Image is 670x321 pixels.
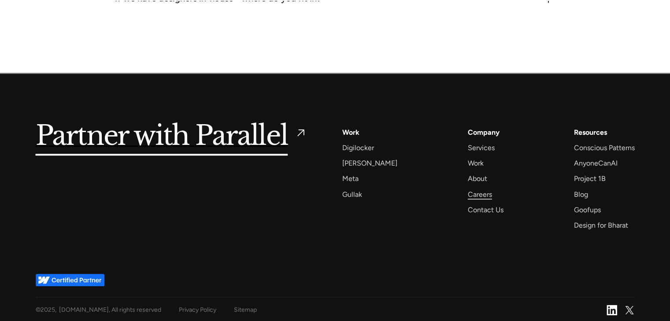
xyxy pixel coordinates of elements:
[468,142,495,154] a: Services
[342,188,362,200] a: Gullak
[342,173,359,184] a: Meta
[574,188,588,200] a: Blog
[574,142,634,154] a: Conscious Patterns
[36,126,307,147] a: Partner with Parallel
[342,126,359,138] a: Work
[342,157,397,169] a: [PERSON_NAME]
[36,126,288,147] h5: Partner with Parallel
[574,126,607,138] div: Resources
[574,157,617,169] a: AnyoneCanAI
[179,304,216,315] a: Privacy Policy
[468,188,492,200] a: Careers
[234,304,257,315] a: Sitemap
[574,173,605,184] a: Project 1B
[574,219,628,231] a: Design for Bharat
[41,306,55,314] span: 2025
[468,173,487,184] a: About
[342,142,374,154] a: Digilocker
[574,204,600,216] a: Goofups
[468,157,484,169] a: Work
[36,304,161,315] div: © , [DOMAIN_NAME], All rights reserved
[468,204,503,216] a: Contact Us
[468,126,500,138] a: Company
